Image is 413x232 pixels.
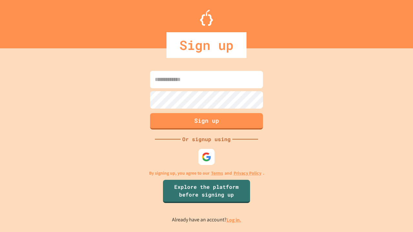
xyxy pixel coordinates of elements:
[149,170,264,177] p: By signing up, you agree to our and .
[172,216,241,224] p: Already have an account?
[227,217,241,223] a: Log in.
[181,135,232,143] div: Or signup using
[211,170,223,177] a: Terms
[202,152,211,162] img: google-icon.svg
[359,178,407,206] iframe: chat widget
[234,170,261,177] a: Privacy Policy
[386,206,407,226] iframe: chat widget
[166,32,247,58] div: Sign up
[200,10,213,26] img: Logo.svg
[150,113,263,130] button: Sign up
[163,180,250,203] a: Explore the platform before signing up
